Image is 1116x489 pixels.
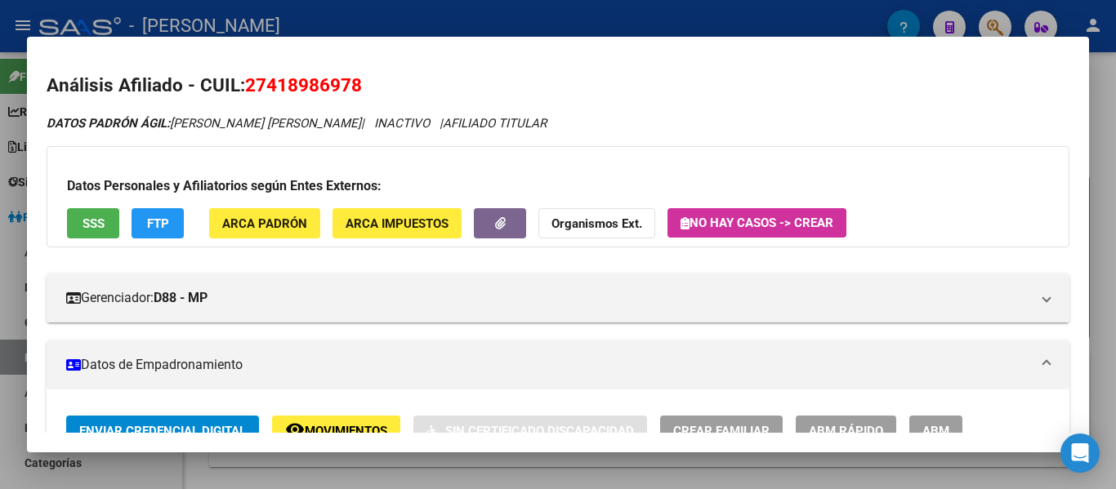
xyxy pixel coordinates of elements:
[147,216,169,231] span: FTP
[66,288,1030,308] mat-panel-title: Gerenciador:
[47,116,170,131] strong: DATOS PADRÓN ÁGIL:
[333,208,462,238] button: ARCA Impuestos
[47,116,547,131] i: | INACTIVO |
[445,424,634,438] span: Sin Certificado Discapacidad
[305,424,387,438] span: Movimientos
[83,216,105,231] span: SSS
[538,208,655,238] button: Organismos Ext.
[222,216,307,231] span: ARCA Padrón
[796,416,896,446] button: ABM Rápido
[681,216,833,230] span: No hay casos -> Crear
[66,416,259,446] button: Enviar Credencial Digital
[47,116,361,131] span: [PERSON_NAME] [PERSON_NAME]
[285,420,305,439] mat-icon: remove_red_eye
[209,208,320,238] button: ARCA Padrón
[47,72,1069,100] h2: Análisis Afiliado - CUIL:
[66,355,1030,375] mat-panel-title: Datos de Empadronamiento
[809,424,883,438] span: ABM Rápido
[922,424,949,438] span: ABM
[272,416,400,446] button: Movimientos
[245,74,362,96] span: 27418986978
[346,216,449,231] span: ARCA Impuestos
[1060,433,1100,473] div: Open Intercom Messenger
[79,424,246,438] span: Enviar Credencial Digital
[667,208,846,238] button: No hay casos -> Crear
[67,208,119,238] button: SSS
[551,216,642,231] strong: Organismos Ext.
[660,416,783,446] button: Crear Familiar
[673,424,770,438] span: Crear Familiar
[909,416,962,446] button: ABM
[443,116,547,131] span: AFILIADO TITULAR
[47,340,1069,389] mat-expansion-panel-header: Datos de Empadronamiento
[154,288,208,308] strong: D88 - MP
[132,208,184,238] button: FTP
[413,416,647,446] button: Sin Certificado Discapacidad
[47,273,1069,322] mat-expansion-panel-header: Gerenciador:D88 - MP
[67,176,1049,196] h3: Datos Personales y Afiliatorios según Entes Externos:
